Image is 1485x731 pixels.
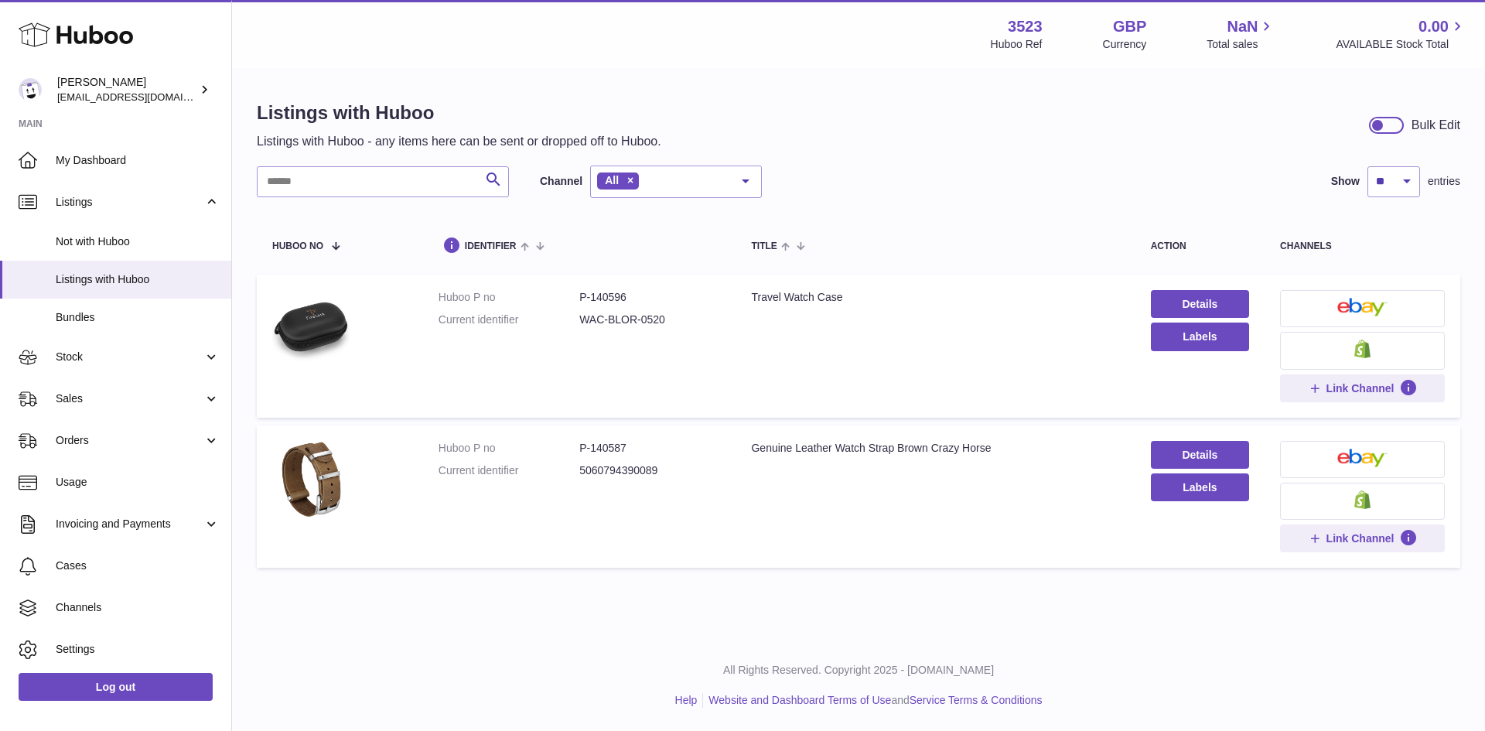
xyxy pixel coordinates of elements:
img: shopify-small.png [1354,340,1371,358]
p: All Rights Reserved. Copyright 2025 - [DOMAIN_NAME] [244,663,1473,678]
a: Details [1151,441,1249,469]
span: identifier [465,241,517,251]
dt: Current identifier [439,313,579,327]
span: [EMAIL_ADDRESS][DOMAIN_NAME] [57,91,227,103]
span: Stock [56,350,203,364]
span: title [751,241,777,251]
span: Orders [56,433,203,448]
a: Help [675,694,698,706]
span: My Dashboard [56,153,220,168]
li: and [703,693,1042,708]
label: Show [1331,174,1360,189]
span: Invoicing and Payments [56,517,203,531]
img: shopify-small.png [1354,490,1371,509]
dt: Current identifier [439,463,579,478]
img: internalAdmin-3523@internal.huboo.com [19,78,42,101]
img: ebay-small.png [1337,449,1388,467]
a: Website and Dashboard Terms of Use [708,694,891,706]
div: Huboo Ref [991,37,1043,52]
dt: Huboo P no [439,290,579,305]
div: Bulk Edit [1412,117,1460,134]
div: action [1151,241,1249,251]
span: entries [1428,174,1460,189]
dd: P-140587 [579,441,720,456]
span: All [605,174,619,186]
img: Travel Watch Case [272,290,350,367]
a: 0.00 AVAILABLE Stock Total [1336,16,1466,52]
a: Details [1151,290,1249,318]
div: Travel Watch Case [751,290,1119,305]
a: NaN Total sales [1207,16,1275,52]
span: Link Channel [1326,381,1395,395]
h1: Listings with Huboo [257,101,661,125]
a: Service Terms & Conditions [910,694,1043,706]
p: Listings with Huboo - any items here can be sent or dropped off to Huboo. [257,133,661,150]
span: 0.00 [1418,16,1449,37]
img: ebay-small.png [1337,298,1388,316]
span: Total sales [1207,37,1275,52]
button: Labels [1151,473,1249,501]
strong: 3523 [1008,16,1043,37]
strong: GBP [1113,16,1146,37]
span: Channels [56,600,220,615]
span: Sales [56,391,203,406]
a: Log out [19,673,213,701]
button: Link Channel [1280,374,1445,402]
dt: Huboo P no [439,441,579,456]
div: [PERSON_NAME] [57,75,196,104]
dd: 5060794390089 [579,463,720,478]
div: Genuine Leather Watch Strap Brown Crazy Horse [751,441,1119,456]
span: Usage [56,475,220,490]
span: Listings with Huboo [56,272,220,287]
img: Genuine Leather Watch Strap Brown Crazy Horse [272,441,350,518]
span: NaN [1227,16,1258,37]
button: Link Channel [1280,524,1445,552]
span: Listings [56,195,203,210]
dd: P-140596 [579,290,720,305]
span: Settings [56,642,220,657]
button: Labels [1151,323,1249,350]
span: Huboo no [272,241,323,251]
span: Not with Huboo [56,234,220,249]
div: channels [1280,241,1445,251]
span: Cases [56,558,220,573]
div: Currency [1103,37,1147,52]
span: Link Channel [1326,531,1395,545]
label: Channel [540,174,582,189]
dd: WAC-BLOR-0520 [579,313,720,327]
span: Bundles [56,310,220,325]
span: AVAILABLE Stock Total [1336,37,1466,52]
